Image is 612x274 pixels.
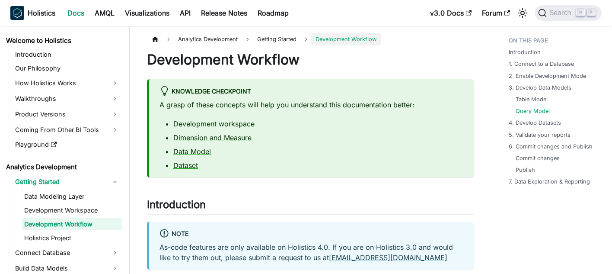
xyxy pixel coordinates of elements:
[509,142,593,151] a: 6. Commit changes and Publish
[509,119,561,127] a: 4. Develop Datasets
[159,100,464,110] p: A grasp of these concepts will help you understand this documentation better:
[28,8,55,18] b: Holistics
[3,161,122,173] a: Analytics Development
[13,107,122,121] a: Product Versions
[509,48,541,56] a: Introduction
[252,6,294,20] a: Roadmap
[516,107,550,115] a: Query Model
[509,84,571,92] a: 3. Develop Data Models
[174,33,242,45] span: Analytics Development
[147,33,163,45] a: Home page
[147,33,474,45] nav: Breadcrumbs
[329,253,447,262] a: [EMAIL_ADDRESS][DOMAIN_NAME]
[13,76,122,90] a: How Holistics Works
[173,147,211,156] a: Data Model
[576,9,585,16] kbd: ⌘
[173,161,198,170] a: Dataset
[13,246,122,260] a: Connect Database
[13,48,122,61] a: Introduction
[13,175,122,189] a: Getting Started
[516,166,535,174] a: Publish
[13,92,122,106] a: Walkthroughs
[516,95,548,103] a: Table Model
[89,6,120,20] a: AMQL
[22,190,122,203] a: Data Modeling Layer
[10,6,55,20] a: HolisticsHolistics
[159,86,464,97] div: Knowledge Checkpoint
[509,72,586,80] a: 2. Enable Development Mode
[159,229,464,240] div: Note
[509,177,590,186] a: 7. Data Exploration & Reporting
[120,6,175,20] a: Visualizations
[173,119,255,128] a: Development workspace
[13,139,122,151] a: Playground
[196,6,252,20] a: Release Notes
[425,6,477,20] a: v3.0 Docs
[516,6,529,20] button: Switch between dark and light mode (currently light mode)
[13,62,122,74] a: Our Philosophy
[147,198,474,215] h2: Introduction
[22,218,122,230] a: Development Workflow
[175,6,196,20] a: API
[547,9,577,17] span: Search
[62,6,89,20] a: Docs
[3,35,122,47] a: Welcome to Holistics
[477,6,515,20] a: Forum
[22,204,122,216] a: Development Workspace
[311,33,381,45] span: Development Workflow
[147,51,474,68] h1: Development Workflow
[509,131,571,139] a: 5. Validate your reports
[159,242,464,263] p: As-code features are only available on Holistics 4.0. If you are on Holistics 3.0 and would like ...
[22,232,122,244] a: Holistics Project
[253,33,301,45] span: Getting Started
[535,5,602,21] button: Search (Command+K)
[516,154,560,162] a: Commit changes
[509,60,574,68] a: 1. Connect to a Database
[10,6,24,20] img: Holistics
[13,123,122,137] a: Coming From Other BI Tools
[173,133,252,142] a: Dimension and Measure
[587,9,596,16] kbd: K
